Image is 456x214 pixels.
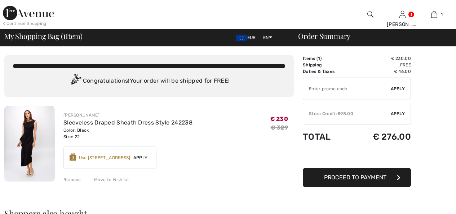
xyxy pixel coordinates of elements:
td: Free [352,62,411,68]
input: Promo code [303,78,391,100]
span: 1 [63,31,66,40]
img: My Bag [431,10,437,19]
span: Apply [391,110,405,117]
a: 1 [419,10,450,19]
s: € 329 [271,124,288,131]
span: Apply [130,154,151,161]
td: € 46.00 [352,68,411,75]
td: € 276.00 [352,125,411,149]
div: Store Credit: 598.00 [303,110,391,117]
a: Sign In [399,11,406,18]
img: 1ère Avenue [3,6,54,20]
div: [PERSON_NAME] [387,21,418,28]
img: Euro [236,35,247,41]
td: € 230.00 [352,55,411,62]
span: Apply [391,86,405,92]
span: EN [263,35,272,40]
span: € 230 [270,115,288,122]
div: Remove [63,176,81,183]
td: Shipping [303,62,352,68]
span: My Shopping Bag ( Item) [4,32,83,40]
img: Sleeveless Draped Sheath Dress Style 242238 [4,106,55,182]
div: Congratulations! Your order will be shipped for FREE! [13,74,285,88]
button: Proceed to Payment [303,168,411,187]
a: Sleeveless Draped Sheath Dress Style 242238 [63,119,192,126]
span: Proceed to Payment [324,174,386,181]
div: Order Summary [289,32,452,40]
div: < Continue Shopping [3,20,47,27]
td: Items ( ) [303,55,352,62]
iframe: PayPal [303,149,411,165]
div: Color: Black Size: 22 [63,127,192,140]
div: Use [STREET_ADDRESS] [79,154,130,161]
img: Reward-Logo.svg [70,153,76,161]
div: Move to Wishlist [88,176,129,183]
img: Congratulation2.svg [68,74,83,88]
img: search the website [367,10,373,19]
div: [PERSON_NAME] [63,112,192,118]
img: My Info [399,10,406,19]
span: 1 [318,56,320,61]
td: Duties & Taxes [303,68,352,75]
td: Total [303,125,352,149]
span: 1 [441,11,443,18]
span: EUR [236,35,259,40]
